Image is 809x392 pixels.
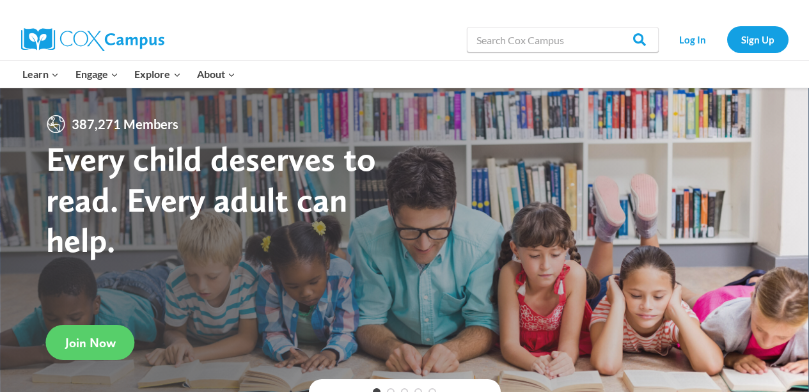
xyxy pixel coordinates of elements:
[134,66,180,82] span: Explore
[65,335,116,350] span: Join Now
[75,66,118,82] span: Engage
[46,325,135,360] a: Join Now
[67,114,184,134] span: 387,271 Members
[46,138,376,260] strong: Every child deserves to read. Every adult can help.
[727,26,789,52] a: Sign Up
[15,61,244,88] nav: Primary Navigation
[197,66,235,82] span: About
[22,66,59,82] span: Learn
[21,28,164,51] img: Cox Campus
[665,26,789,52] nav: Secondary Navigation
[665,26,721,52] a: Log In
[467,27,659,52] input: Search Cox Campus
